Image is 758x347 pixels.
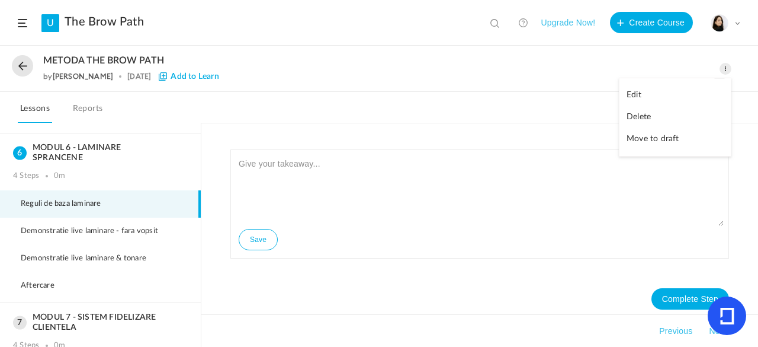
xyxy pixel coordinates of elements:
[711,15,728,31] img: poza-profil.jpg
[21,281,69,291] span: Aftercare
[619,84,731,106] a: Edit
[541,12,595,33] button: Upgrade Now!
[21,254,161,263] span: Demonstratie live laminare & tonare
[21,227,173,236] span: Demonstratie live laminare - fara vopsit
[13,313,188,333] h3: MODUL 7 - SISTEM FIDELIZARE CLIENTELA
[610,12,693,33] button: Create Course
[239,229,278,250] button: Save
[159,72,219,81] span: Add to Learn
[65,15,144,29] a: The Brow Path
[13,143,188,163] h3: MODUL 6 - LAMINARE SPRANCENE
[13,171,39,181] div: 4 Steps
[127,72,151,81] div: [DATE]
[619,128,731,150] a: Move to draft
[21,199,116,209] span: Reguli de baza laminare
[619,106,731,128] a: Delete
[53,72,114,81] a: [PERSON_NAME]
[43,72,113,81] div: by
[70,101,105,123] a: Reports
[18,101,52,123] a: Lessons
[54,171,65,181] div: 0m
[43,55,164,66] span: METODA THE BROW PATH
[706,324,729,338] button: Next
[41,14,59,32] a: U
[657,324,695,338] button: Previous
[651,288,729,310] button: Complete Step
